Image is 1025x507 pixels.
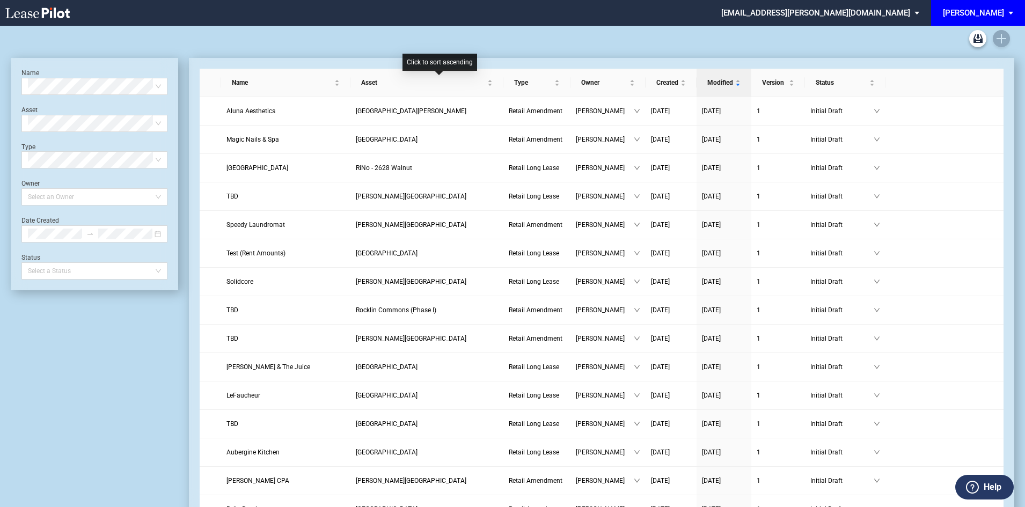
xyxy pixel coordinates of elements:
[356,134,498,145] a: [GEOGRAPHIC_DATA]
[651,475,691,486] a: [DATE]
[634,364,640,370] span: down
[509,164,559,172] span: Retail Long Lease
[226,193,238,200] span: TBD
[757,333,800,344] a: 1
[651,418,691,429] a: [DATE]
[634,250,640,256] span: down
[226,219,345,230] a: Speedy Laundromat
[226,449,280,456] span: Aubergine Kitchen
[874,222,880,228] span: down
[356,191,498,202] a: [PERSON_NAME][GEOGRAPHIC_DATA]
[874,421,880,427] span: down
[810,418,874,429] span: Initial Draft
[651,278,670,285] span: [DATE]
[86,230,94,238] span: swap-right
[232,77,332,88] span: Name
[576,418,634,429] span: [PERSON_NAME]
[226,278,253,285] span: Solidcore
[21,69,39,77] label: Name
[757,362,800,372] a: 1
[702,219,746,230] a: [DATE]
[576,191,634,202] span: [PERSON_NAME]
[509,136,562,143] span: Retail Amendment
[509,475,565,486] a: Retail Amendment
[874,449,880,455] span: down
[356,475,498,486] a: [PERSON_NAME][GEOGRAPHIC_DATA]
[810,390,874,401] span: Initial Draft
[509,305,565,315] a: Retail Amendment
[509,447,565,458] a: Retail Long Lease
[576,134,634,145] span: [PERSON_NAME]
[509,390,565,401] a: Retail Long Lease
[226,163,345,173] a: [GEOGRAPHIC_DATA]
[702,278,721,285] span: [DATE]
[874,278,880,285] span: down
[651,362,691,372] a: [DATE]
[634,165,640,171] span: down
[509,106,565,116] a: Retail Amendment
[757,136,760,143] span: 1
[702,335,721,342] span: [DATE]
[356,136,418,143] span: Alamo Plaza Shopping Center
[757,418,800,429] a: 1
[651,477,670,484] span: [DATE]
[509,418,565,429] a: Retail Long Lease
[651,306,670,314] span: [DATE]
[943,8,1004,18] div: [PERSON_NAME]
[226,136,279,143] span: Magic Nails & Spa
[509,134,565,145] a: Retail Amendment
[702,249,721,257] span: [DATE]
[757,134,800,145] a: 1
[581,77,627,88] span: Owner
[21,217,59,224] label: Date Created
[651,193,670,200] span: [DATE]
[702,305,746,315] a: [DATE]
[356,305,498,315] a: Rocklin Commons (Phase I)
[226,477,289,484] span: Charles Wollin CPA
[226,447,345,458] a: Aubergine Kitchen
[651,136,670,143] span: [DATE]
[356,447,498,458] a: [GEOGRAPHIC_DATA]
[226,191,345,202] a: TBD
[356,477,466,484] span: Myers Park Center
[651,333,691,344] a: [DATE]
[810,333,874,344] span: Initial Draft
[757,278,760,285] span: 1
[651,163,691,173] a: [DATE]
[402,54,477,71] div: Click to sort ascending
[656,77,678,88] span: Created
[226,335,238,342] span: TBD
[509,107,562,115] span: Retail Amendment
[226,164,288,172] span: 2nd Street USA
[702,221,721,229] span: [DATE]
[21,180,40,187] label: Owner
[757,249,760,257] span: 1
[651,276,691,287] a: [DATE]
[21,143,35,151] label: Type
[634,278,640,285] span: down
[702,136,721,143] span: [DATE]
[874,307,880,313] span: down
[702,333,746,344] a: [DATE]
[356,249,418,257] span: Burtonsville Crossing
[702,164,721,172] span: [DATE]
[226,107,275,115] span: Aluna Aesthetics
[226,221,285,229] span: Speedy Laundromat
[509,333,565,344] a: Retail Amendment
[757,335,760,342] span: 1
[509,276,565,287] a: Retail Long Lease
[651,449,670,456] span: [DATE]
[356,362,498,372] a: [GEOGRAPHIC_DATA]
[757,164,760,172] span: 1
[503,69,570,97] th: Type
[810,163,874,173] span: Initial Draft
[509,163,565,173] a: Retail Long Lease
[509,278,559,285] span: Retail Long Lease
[757,219,800,230] a: 1
[226,390,345,401] a: LeFaucheur
[509,193,559,200] span: Retail Long Lease
[356,420,418,428] span: Park Place
[651,164,670,172] span: [DATE]
[874,477,880,484] span: down
[651,107,670,115] span: [DATE]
